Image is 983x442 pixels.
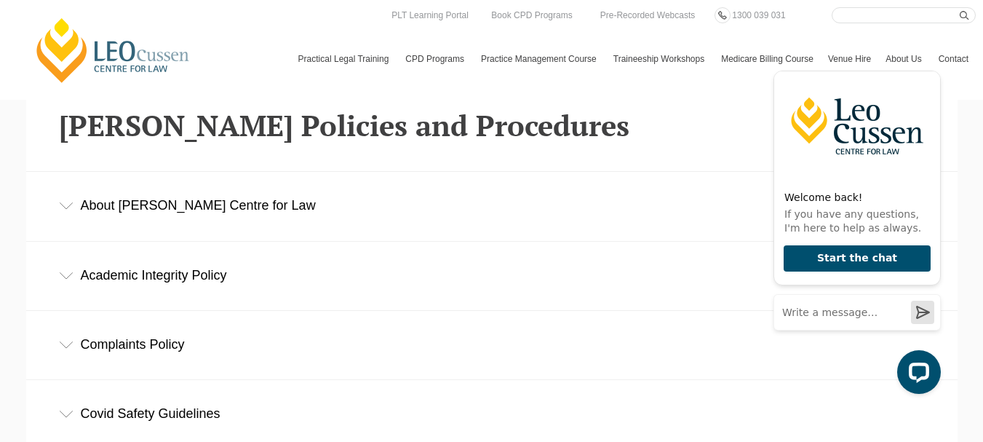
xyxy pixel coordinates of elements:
a: [PERSON_NAME] Centre for Law [33,16,194,84]
a: PLT Learning Portal [388,7,472,23]
a: Venue Hire [821,38,878,80]
a: Pre-Recorded Webcasts [597,7,699,23]
a: Medicare Billing Course [714,38,821,80]
div: Academic Integrity Policy [26,242,958,309]
div: Complaints Policy [26,311,958,379]
iframe: LiveChat chat widget [762,43,947,406]
a: Traineeship Workshops [606,38,714,80]
span: 1300 039 031 [732,10,785,20]
a: Practical Legal Training [291,38,399,80]
a: Contact [931,38,976,80]
a: Book CPD Programs [487,7,576,23]
a: Practice Management Course [474,38,606,80]
a: CPD Programs [398,38,474,80]
a: 1300 039 031 [728,7,789,23]
h2: [PERSON_NAME] Policies and Procedures [59,109,925,141]
div: About [PERSON_NAME] Centre for Law [26,172,958,240]
a: About Us [878,38,931,80]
